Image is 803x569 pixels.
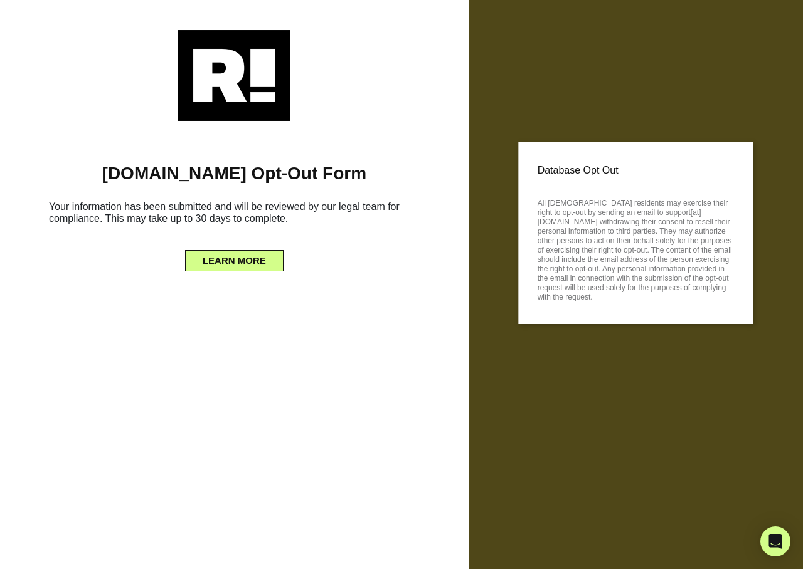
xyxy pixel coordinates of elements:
p: Database Opt Out [538,161,734,180]
h6: Your information has been submitted and will be reviewed by our legal team for compliance. This m... [19,196,450,234]
p: All [DEMOGRAPHIC_DATA] residents may exercise their right to opt-out by sending an email to suppo... [538,195,734,302]
img: Retention.com [178,30,290,121]
button: LEARN MORE [185,250,284,271]
a: LEARN MORE [185,252,284,262]
div: Open Intercom Messenger [760,526,790,556]
h1: [DOMAIN_NAME] Opt-Out Form [19,163,450,184]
